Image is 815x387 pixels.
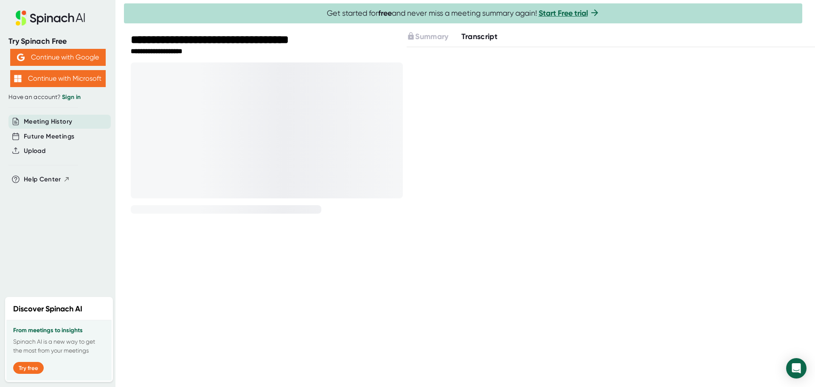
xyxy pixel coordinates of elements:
[24,132,74,141] button: Future Meetings
[13,327,105,334] h3: From meetings to insights
[461,31,498,42] button: Transcript
[62,93,81,101] a: Sign in
[415,32,448,41] span: Summary
[13,303,82,315] h2: Discover Spinach AI
[13,362,44,374] button: Try free
[539,8,588,18] a: Start Free trial
[17,54,25,61] img: Aehbyd4JwY73AAAAAElFTkSuQmCC
[327,8,600,18] span: Get started for and never miss a meeting summary again!
[8,93,107,101] div: Have an account?
[24,146,45,156] button: Upload
[461,32,498,41] span: Transcript
[24,175,61,184] span: Help Center
[786,358,807,379] div: Open Intercom Messenger
[10,49,106,66] button: Continue with Google
[407,31,461,42] div: Upgrade to access
[10,70,106,87] button: Continue with Microsoft
[407,31,448,42] button: Summary
[8,37,107,46] div: Try Spinach Free
[24,117,72,127] button: Meeting History
[13,337,105,355] p: Spinach AI is a new way to get the most from your meetings
[24,175,70,184] button: Help Center
[378,8,392,18] b: free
